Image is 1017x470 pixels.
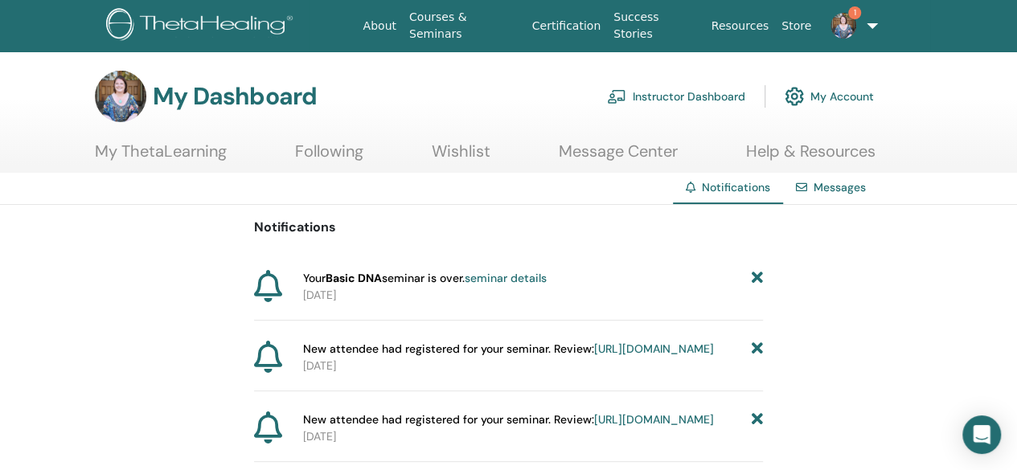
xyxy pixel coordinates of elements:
[702,180,770,194] span: Notifications
[254,218,763,237] p: Notifications
[403,2,526,49] a: Courses & Seminars
[303,411,714,428] span: New attendee had registered for your seminar. Review:
[153,82,317,111] h3: My Dashboard
[785,83,804,110] img: cog.svg
[303,341,714,358] span: New attendee had registered for your seminar. Review:
[295,141,363,173] a: Following
[326,271,382,285] strong: Basic DNA
[962,415,1001,454] div: Open Intercom Messenger
[705,11,776,41] a: Resources
[594,341,714,356] a: [URL][DOMAIN_NAME]
[303,287,763,304] p: [DATE]
[559,141,678,173] a: Message Center
[106,8,298,44] img: logo.png
[607,89,626,104] img: chalkboard-teacher.svg
[303,270,547,287] span: Your seminar is over.
[746,141,876,173] a: Help & Resources
[526,11,607,41] a: Certification
[95,71,146,122] img: default.jpg
[303,358,763,374] p: [DATE]
[814,180,866,194] a: Messages
[785,79,874,114] a: My Account
[830,13,856,39] img: default.jpg
[303,428,763,445] p: [DATE]
[357,11,403,41] a: About
[432,141,490,173] a: Wishlist
[775,11,818,41] a: Store
[848,6,861,19] span: 1
[594,412,714,427] a: [URL][DOMAIN_NAME]
[465,271,547,285] a: seminar details
[607,2,704,49] a: Success Stories
[607,79,745,114] a: Instructor Dashboard
[95,141,227,173] a: My ThetaLearning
